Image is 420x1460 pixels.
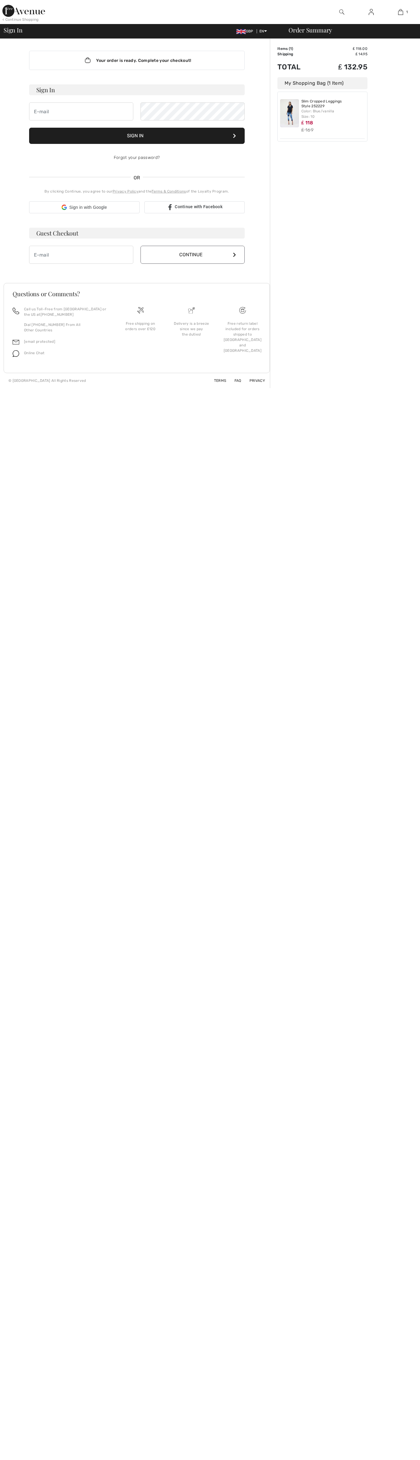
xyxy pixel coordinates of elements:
img: chat [13,350,19,357]
span: GBP [236,29,256,33]
span: Sign in with Google [69,204,107,211]
p: Dial [PHONE_NUMBER] From All Other Countries [24,322,108,333]
span: 1 [290,47,292,51]
img: Slim Cropped Leggings Style 252229 [280,99,299,127]
td: Items ( ) [277,46,317,51]
img: search the website [339,8,344,16]
div: © [GEOGRAPHIC_DATA] All Rights Reserved [8,378,86,383]
div: Order Summary [281,27,416,33]
img: 1ère Avenue [2,5,45,17]
a: [PHONE_NUMBER] [41,312,74,317]
h3: Guest Checkout [29,228,245,239]
a: Terms [207,379,226,383]
td: ₤ 14.95 [317,51,367,57]
span: 1 [406,9,408,15]
img: Free shipping on orders over &#8356;120 [137,307,144,314]
p: Call us Toll-Free from [GEOGRAPHIC_DATA] or the US at [24,306,108,317]
input: E-mail [29,102,133,120]
div: Sign in with Google [29,201,140,213]
a: Privacy Policy [113,189,138,193]
img: Free shipping on orders over &#8356;120 [239,307,246,314]
span: EN [259,29,267,33]
span: OR [131,174,143,181]
span: ₤ 118 [301,120,313,126]
span: Continue with Facebook [175,204,222,209]
span: Online Chat [24,351,44,355]
a: Forgot your password? [114,155,160,160]
td: Total [277,57,317,77]
button: Sign In [29,128,245,144]
input: E-mail [29,246,133,264]
img: call [13,308,19,314]
a: Slim Cropped Leggings Style 252229 [301,99,365,108]
div: Free return label included for orders shipped to [GEOGRAPHIC_DATA] and [GEOGRAPHIC_DATA] [222,321,263,353]
a: Privacy [242,379,265,383]
a: Continue with Facebook [144,201,245,213]
img: UK Pound [236,29,246,34]
div: < Continue Shopping [2,17,39,22]
div: By clicking Continue, you agree to our and the of the Loyalty Program. [29,189,245,194]
a: Sign In [364,8,379,16]
a: [email protected] [24,339,55,344]
a: 1 [386,8,415,16]
a: FAQ [227,379,241,383]
td: ₤ 118.00 [317,46,367,51]
h3: Sign In [29,84,245,95]
h3: Questions or Comments? [13,291,261,297]
span: Sign In [4,27,22,33]
td: Shipping [277,51,317,57]
img: email [13,339,19,345]
img: My Info [369,8,374,16]
div: My Shopping Bag (1 Item) [277,77,367,89]
img: My Bag [398,8,403,16]
td: ₤ 132.95 [317,57,367,77]
img: Delivery is a breeze since we pay the duties! [188,307,195,314]
s: ₤ 169 [301,127,313,133]
div: Delivery is a breeze since we pay the duties! [171,321,212,337]
a: Terms & Conditions [152,189,186,193]
div: Your order is ready. Complete your checkout! [29,51,245,70]
div: Color: Blue/vanilla Size: 10 [301,108,365,119]
button: Continue [141,246,245,264]
div: Free shipping on orders over ₤120 [120,321,161,332]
